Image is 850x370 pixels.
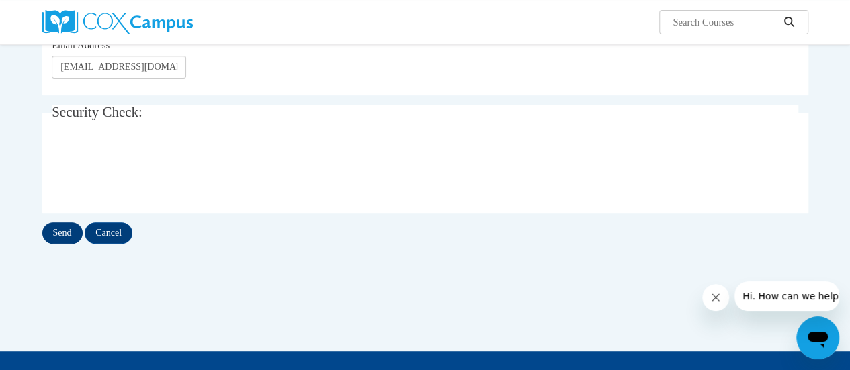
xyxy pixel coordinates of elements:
input: Cancel [85,222,132,244]
span: Security Check: [52,104,142,120]
iframe: Close message [702,284,729,311]
img: Cox Campus [42,10,193,34]
input: Send [42,222,83,244]
span: Hi. How can we help? [8,9,109,20]
input: Email [52,56,186,79]
input: Search Courses [671,14,779,30]
iframe: Button to launch messaging window [796,316,839,359]
button: Search [779,14,799,30]
iframe: Message from company [734,281,839,311]
iframe: reCAPTCHA [52,144,256,196]
a: Cox Campus [42,10,284,34]
span: Email Address [52,40,110,50]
